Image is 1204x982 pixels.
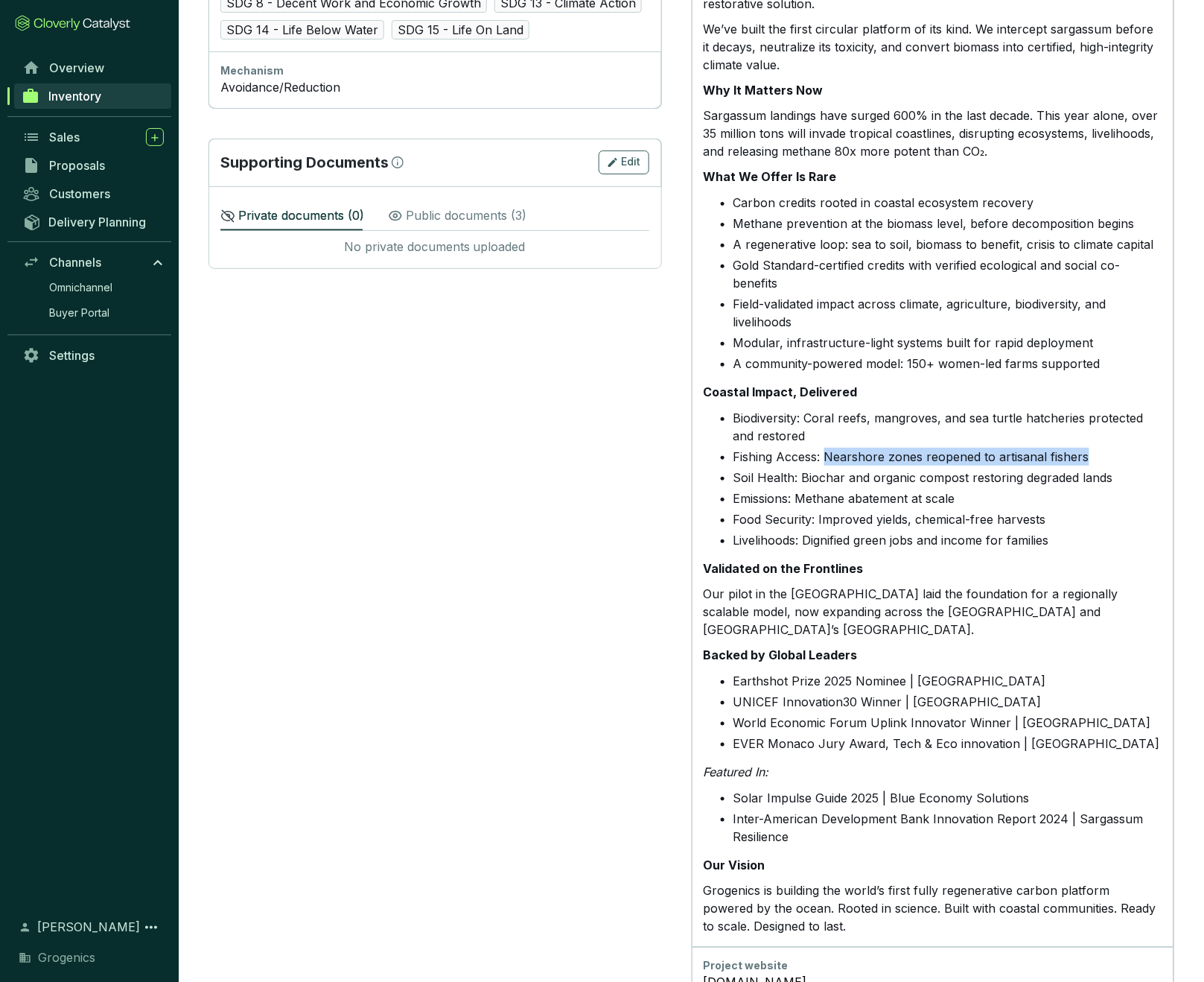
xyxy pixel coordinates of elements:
div: No private documents uploaded [220,240,649,256]
span: Edit [622,155,641,170]
p: Grogenics is building the world’s first fully regenerative carbon platform powered by the ocean. ... [704,881,1162,935]
li: World Economic Forum Uplink Innovator Winner | [GEOGRAPHIC_DATA] [733,714,1162,732]
li: EVER Monaco Jury Award, Tech & Eco innovation | [GEOGRAPHIC_DATA] [733,735,1162,753]
p: We’ve built the first circular platform of its kind. We intercept sargassum before it decays, neu... [704,20,1162,74]
li: Methane prevention at the biomass level, before decomposition begins [733,215,1162,232]
span: [PERSON_NAME] [37,919,140,937]
li: Gold Standard-certified credits with verified ecological and social co-benefits [733,256,1162,292]
li: Fishing Access: Nearshore zones reopened to artisanal fishers [733,448,1162,466]
a: Overview [15,55,171,80]
span: Overview [49,60,104,75]
a: Omnichannel [42,276,171,299]
strong: Validated on the Frontlines [704,561,864,576]
span: Customers [49,186,110,201]
strong: What We Offer Is Rare [704,169,837,184]
li: UNICEF Innovation30 Winner | [GEOGRAPHIC_DATA] [733,693,1162,711]
li: Solar Impulse Guide 2025 | Blue Economy Solutions [733,789,1162,807]
a: Customers [15,181,171,206]
span: Buyer Portal [49,305,109,320]
strong: Why It Matters Now [704,83,824,98]
a: Channels [15,250,171,275]
li: Carbon credits rooted in coastal ecosystem recovery [733,194,1162,212]
p: Supporting Documents [220,152,389,173]
li: Livelihoods: Dignified green jobs and income for families [733,531,1162,549]
li: Inter-American Development Bank Innovation Report 2024 | Sargassum Resilience [733,810,1162,846]
a: Sales [15,124,171,150]
span: Omnichannel [49,280,112,295]
em: Featured In: [704,764,769,779]
li: Biodiversity: Coral reefs, mangroves, and sea turtle hatcheries protected and restored [733,409,1162,445]
a: Buyer Portal [42,302,171,324]
li: Food Security: Improved yields, chemical-free harvests [733,510,1162,528]
li: Soil Health: Biochar and organic compost restoring degraded lands [733,469,1162,487]
a: Proposals [15,153,171,178]
strong: Backed by Global Leaders [704,647,858,662]
span: Proposals [49,158,105,173]
li: A community-powered model: 150+ women-led farms supported [733,355,1162,373]
span: Inventory [48,89,101,104]
div: Avoidance/Reduction [220,78,649,96]
button: Edit [599,151,649,174]
a: Delivery Planning [15,209,171,234]
span: SDG 14 - Life Below Water [220,20,384,39]
li: A regenerative loop: sea to soil, biomass to benefit, crisis to climate capital [733,235,1162,253]
p: Our pilot in the [GEOGRAPHIC_DATA] laid the foundation for a regionally scalable model, now expan... [704,585,1162,639]
li: Emissions: Methane abatement at scale [733,490,1162,507]
li: Earthshot Prize 2025 Nominee | [GEOGRAPHIC_DATA] [733,672,1162,690]
div: Mechanism [220,63,649,78]
strong: Our Vision [704,858,765,872]
li: Field-validated impact across climate, agriculture, biodiversity, and livelihoods [733,295,1162,331]
span: Settings [49,348,95,363]
a: Inventory [14,83,171,109]
span: Channels [49,255,101,270]
span: Delivery Planning [48,215,146,229]
p: Private documents ( 0 ) [238,207,364,225]
li: Modular, infrastructure-light systems built for rapid deployment [733,334,1162,352]
strong: Coastal Impact, Delivered [704,384,858,399]
p: Sargassum landings have surged 600% in the last decade. This year alone, over 35 million tons wil... [704,107,1162,160]
span: Sales [49,130,80,145]
a: Settings [15,343,171,368]
p: Public documents ( 3 ) [406,207,526,225]
span: SDG 15 - Life On Land [392,20,529,39]
div: Project website [704,959,1162,974]
span: Grogenics [38,949,95,967]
